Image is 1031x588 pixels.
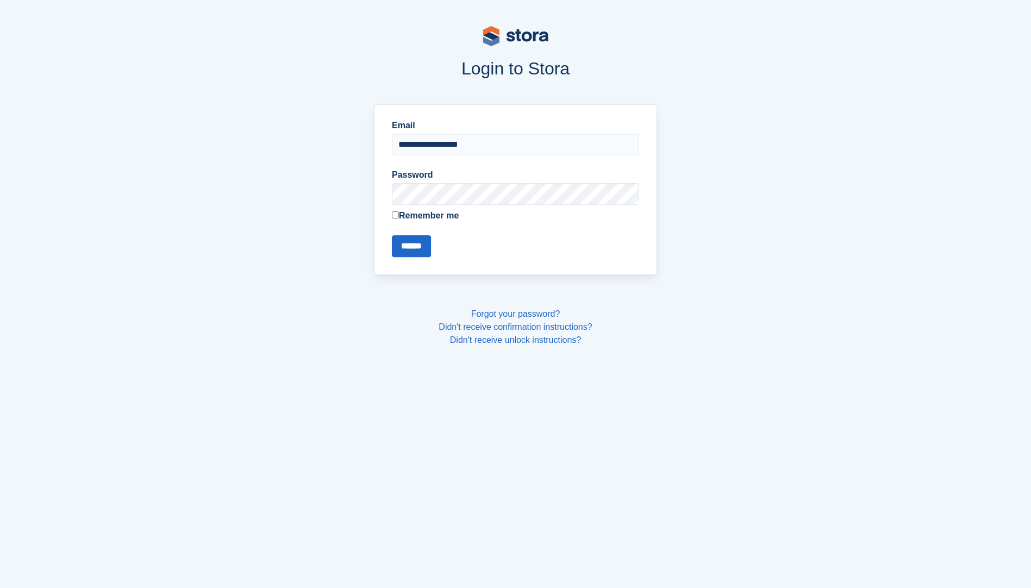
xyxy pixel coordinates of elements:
[450,335,581,345] a: Didn't receive unlock instructions?
[392,119,639,132] label: Email
[471,309,560,318] a: Forgot your password?
[167,59,865,78] h1: Login to Stora
[392,211,399,218] input: Remember me
[392,209,639,222] label: Remember me
[392,168,639,182] label: Password
[483,26,548,46] img: stora-logo-53a41332b3708ae10de48c4981b4e9114cc0af31d8433b30ea865607fb682f29.svg
[439,322,592,331] a: Didn't receive confirmation instructions?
